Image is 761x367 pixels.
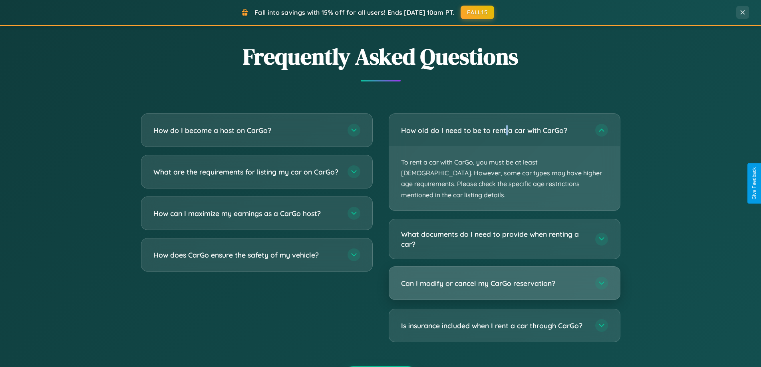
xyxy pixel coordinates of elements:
h3: Is insurance included when I rent a car through CarGo? [401,321,587,331]
h3: How can I maximize my earnings as a CarGo host? [153,208,340,218]
button: FALL15 [461,6,494,19]
p: To rent a car with CarGo, you must be at least [DEMOGRAPHIC_DATA]. However, some car types may ha... [389,147,620,210]
h3: Can I modify or cancel my CarGo reservation? [401,278,587,288]
h3: How old do I need to be to rent a car with CarGo? [401,125,587,135]
h3: What documents do I need to provide when renting a car? [401,229,587,249]
h3: What are the requirements for listing my car on CarGo? [153,167,340,177]
h3: How do I become a host on CarGo? [153,125,340,135]
span: Fall into savings with 15% off for all users! Ends [DATE] 10am PT. [254,8,455,16]
h2: Frequently Asked Questions [141,41,620,72]
h3: How does CarGo ensure the safety of my vehicle? [153,250,340,260]
div: Give Feedback [751,167,757,200]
